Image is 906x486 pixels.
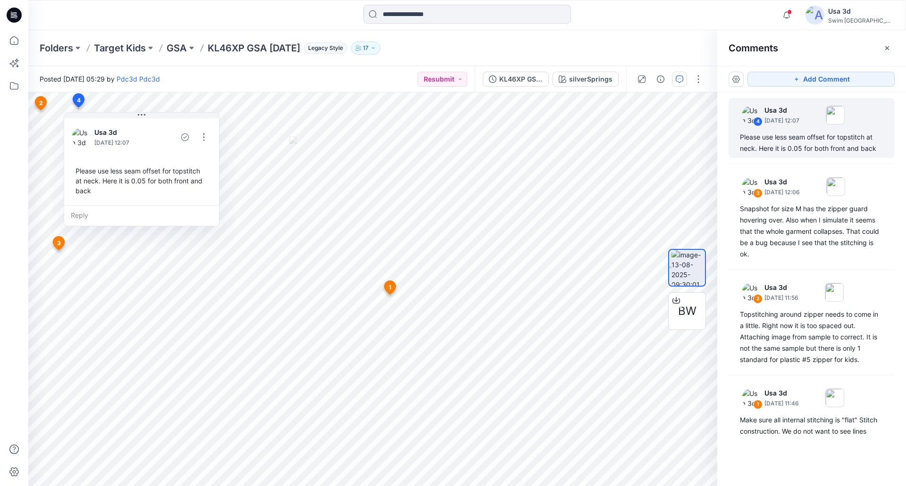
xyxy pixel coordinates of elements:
button: Details [653,72,668,87]
a: Pdc3d Pdc3d [117,75,160,83]
div: Usa 3d [828,6,894,17]
div: KL46XP GSA 2025.8.12 [499,74,543,84]
a: GSA [167,41,187,55]
span: 4 [77,96,81,105]
img: Usa 3d [72,128,91,147]
p: [DATE] 12:07 [94,138,157,148]
div: Topstitching around zipper needs to come in a little. Right now it is too spaced out. Attaching i... [740,309,883,365]
span: 1 [389,283,391,292]
span: Posted [DATE] 05:29 by [40,74,160,84]
span: BW [678,303,696,320]
p: [DATE] 11:56 [764,293,798,303]
button: silverSprings [553,72,619,87]
div: Please use less seam offset for topstitch at neck. Here it is 0.05 for both front and back [72,162,211,199]
p: KL46XP GSA [DATE] [208,41,300,55]
div: 1 [753,400,763,409]
span: 2 [39,99,43,107]
img: image-13-08-2025-09:30:01 [671,250,705,286]
div: Reply [64,205,219,226]
div: silverSprings [569,74,612,84]
span: 3 [57,239,61,247]
div: Snapshot for size M has the zipper guard hovering over. Also when I simulate it seems that the wh... [740,203,883,260]
img: Usa 3d [742,177,761,196]
a: Target Kids [94,41,146,55]
p: Usa 3d [764,282,798,293]
button: 17 [351,41,380,55]
a: Folders [40,41,73,55]
img: Usa 3d [742,106,761,124]
div: Make sure all internal stitching is "flat" Stitch construction. We do not want to see lines [740,414,883,437]
p: Usa 3d [94,127,157,138]
div: 2 [753,294,763,304]
button: Legacy Style [300,41,347,55]
div: Swim [GEOGRAPHIC_DATA] [828,17,894,24]
img: Usa 3d [742,283,761,302]
p: 17 [363,43,369,53]
div: Please use less seam offset for topstitch at neck. Here it is 0.05 for both front and back [740,132,883,154]
p: Usa 3d [764,105,799,116]
img: avatar [805,6,824,25]
span: Legacy Style [304,42,347,54]
h2: Comments [729,42,778,54]
button: Add Comment [747,72,895,87]
div: 4 [753,117,763,126]
p: Usa 3d [764,176,800,188]
div: 3 [753,189,763,198]
p: Usa 3d [764,387,799,399]
button: KL46XP GSA [DATE] [483,72,549,87]
p: [DATE] 12:06 [764,188,800,197]
p: [DATE] 11:46 [764,399,799,408]
img: Usa 3d [742,388,761,407]
p: [DATE] 12:07 [764,116,799,125]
